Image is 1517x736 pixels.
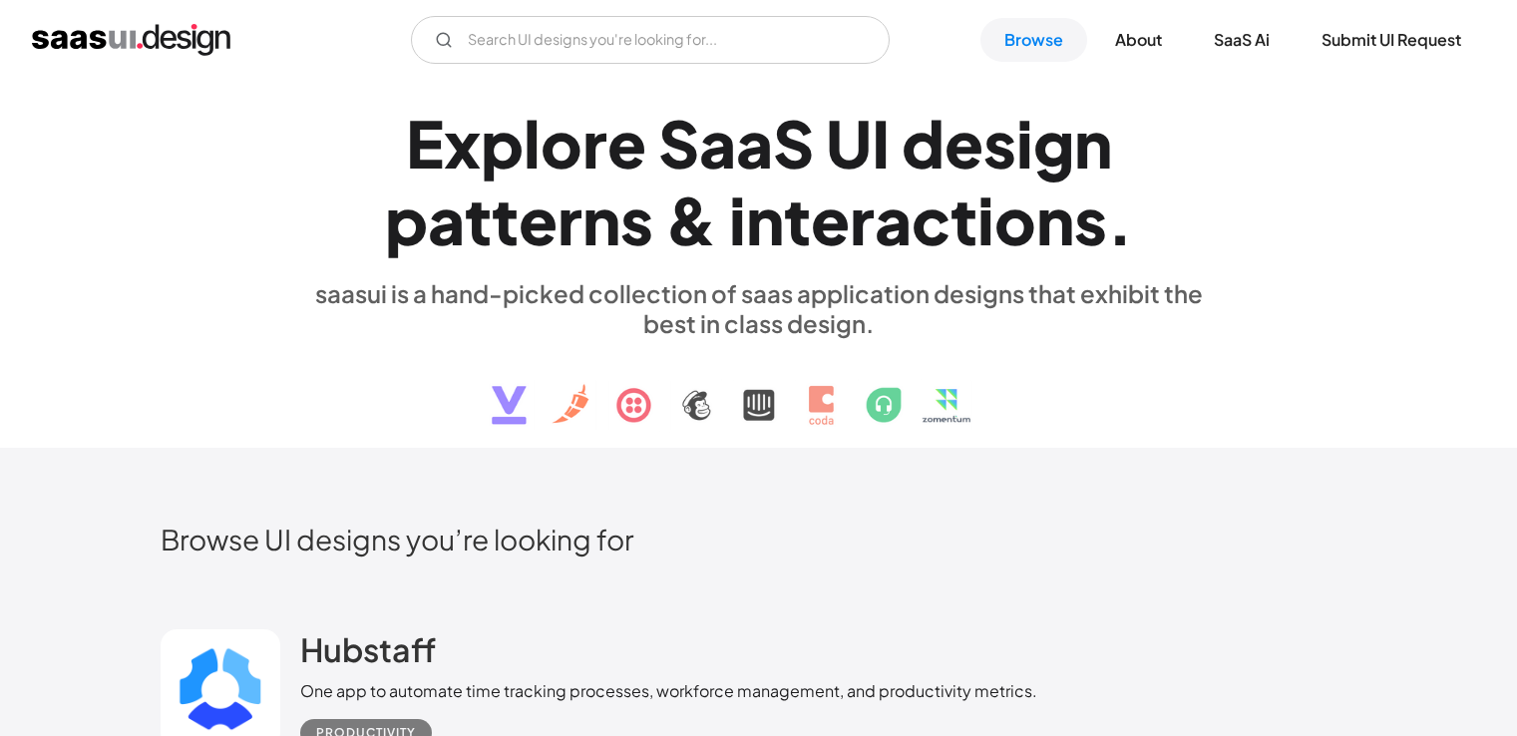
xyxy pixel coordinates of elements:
[582,105,607,182] div: r
[665,182,717,258] div: &
[1033,105,1074,182] div: g
[558,182,582,258] div: r
[385,182,428,258] div: p
[983,105,1016,182] div: s
[161,522,1357,556] h2: Browse UI designs you’re looking for
[977,182,994,258] div: i
[492,182,519,258] div: t
[980,18,1087,62] a: Browse
[811,182,850,258] div: e
[1107,182,1133,258] div: .
[784,182,811,258] div: t
[428,182,465,258] div: a
[826,105,872,182] div: U
[411,16,890,64] form: Email Form
[444,105,481,182] div: x
[902,105,945,182] div: d
[994,182,1036,258] div: o
[1036,182,1074,258] div: n
[729,182,746,258] div: i
[300,278,1218,338] div: saasui is a hand-picked collection of saas application designs that exhibit the best in class des...
[300,629,436,679] a: Hubstaff
[1074,182,1107,258] div: s
[457,338,1061,442] img: text, icon, saas logo
[658,105,699,182] div: S
[699,105,736,182] div: a
[850,182,875,258] div: r
[773,105,814,182] div: S
[524,105,541,182] div: l
[912,182,950,258] div: c
[541,105,582,182] div: o
[950,182,977,258] div: t
[481,105,524,182] div: p
[1016,105,1033,182] div: i
[465,182,492,258] div: t
[519,182,558,258] div: e
[300,629,436,669] h2: Hubstaff
[1298,18,1485,62] a: Submit UI Request
[746,182,784,258] div: n
[1190,18,1294,62] a: SaaS Ai
[945,105,983,182] div: e
[620,182,653,258] div: s
[607,105,646,182] div: e
[406,105,444,182] div: E
[582,182,620,258] div: n
[300,679,1037,703] div: One app to automate time tracking processes, workforce management, and productivity metrics.
[411,16,890,64] input: Search UI designs you're looking for...
[875,182,912,258] div: a
[32,24,230,56] a: home
[872,105,890,182] div: I
[300,105,1218,258] h1: Explore SaaS UI design patterns & interactions.
[736,105,773,182] div: a
[1074,105,1112,182] div: n
[1091,18,1186,62] a: About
